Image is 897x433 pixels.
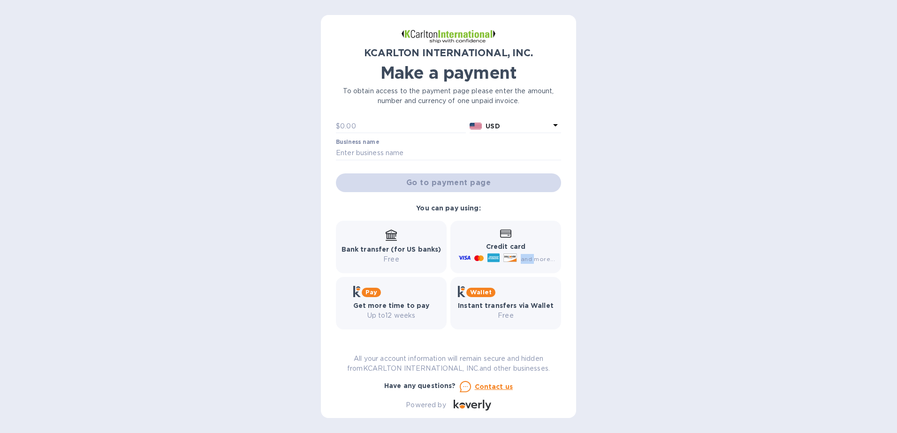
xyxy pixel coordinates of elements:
input: 0.00 [340,119,466,133]
b: Bank transfer (for US banks) [342,246,441,253]
b: Get more time to pay [353,302,430,309]
b: Have any questions? [384,382,456,389]
p: Free [458,311,554,321]
p: $ [336,121,340,131]
p: To obtain access to the payment page please enter the amount, number and currency of one unpaid i... [336,86,561,106]
img: USD [470,123,482,129]
label: Business name [336,139,379,145]
b: Credit card [486,243,525,250]
b: KCARLTON INTERNATIONAL, INC. [364,47,532,59]
span: and more... [521,255,555,262]
p: Free [342,254,441,264]
b: USD [486,122,500,130]
b: Wallet [470,289,492,296]
p: Up to 12 weeks [353,311,430,321]
p: Powered by [406,400,446,410]
b: Instant transfers via Wallet [458,302,554,309]
b: Pay [365,289,377,296]
p: All your account information will remain secure and hidden from KCARLTON INTERNATIONAL, INC. and ... [336,354,561,373]
input: Enter business name [336,146,561,160]
b: You can pay using: [416,204,480,212]
u: Contact us [475,383,513,390]
h1: Make a payment [336,63,561,82]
